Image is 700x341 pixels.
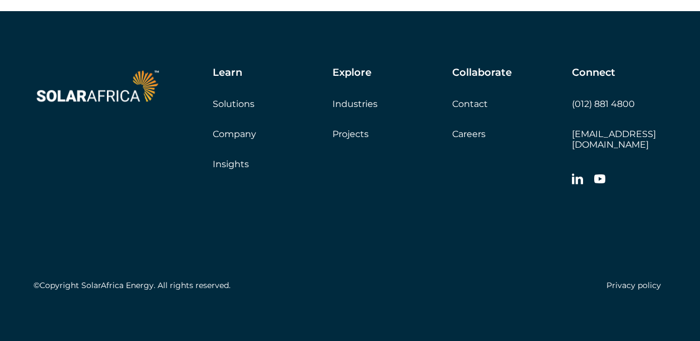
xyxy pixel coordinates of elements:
a: [EMAIL_ADDRESS][DOMAIN_NAME] [572,129,656,150]
h5: ©Copyright SolarAfrica Energy. All rights reserved. [33,281,231,290]
a: Solutions [213,99,254,109]
h5: Connect [572,67,615,79]
a: Company [213,129,256,139]
h5: Collaborate [452,67,512,79]
a: Industries [332,99,378,109]
a: Contact [452,99,488,109]
a: Careers [452,129,486,139]
h5: Learn [213,67,242,79]
a: Projects [332,129,369,139]
a: Privacy policy [606,280,661,290]
h5: Explore [332,67,371,79]
a: Insights [213,159,249,169]
a: (012) 881 4800 [572,99,635,109]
